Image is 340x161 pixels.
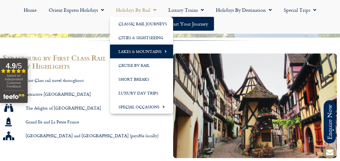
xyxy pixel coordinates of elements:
ul: Holidays by Rail [110,17,173,114]
a: Home [18,3,43,17]
a: Special Occasions [110,100,173,114]
a: Holidays by Destination [210,3,278,17]
span: [GEOGRAPHIC_DATA] and [GEOGRAPHIC_DATA] (payable locally) [24,133,159,139]
span: First Class rail travel throughout [24,78,84,83]
nav: Menu [3,3,337,31]
a: Luxury Trains [162,3,210,17]
a: Lakes & Mountains [110,45,173,58]
a: Holidays by Rail [110,3,162,17]
span: The delights of [GEOGRAPHIC_DATA] [24,105,101,111]
span: Attractive [GEOGRAPHIC_DATA] [24,91,91,97]
span: Grand Ile and La Petite France [24,119,79,125]
a: Start your Journey [164,17,214,31]
a: Classic Rail Journeys [110,17,173,31]
a: Special Trips [278,3,322,17]
a: Orient Express Holidays [43,3,110,17]
h2: Strasbourg by First Class Rail [3,54,167,62]
a: Cruise by Rail [110,58,173,72]
a: Cities & Sightseeing [110,31,173,45]
a: Luxury Day Trips [110,86,173,100]
h2: Holiday Highlights [3,62,167,70]
a: Short Breaks [110,72,173,86]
